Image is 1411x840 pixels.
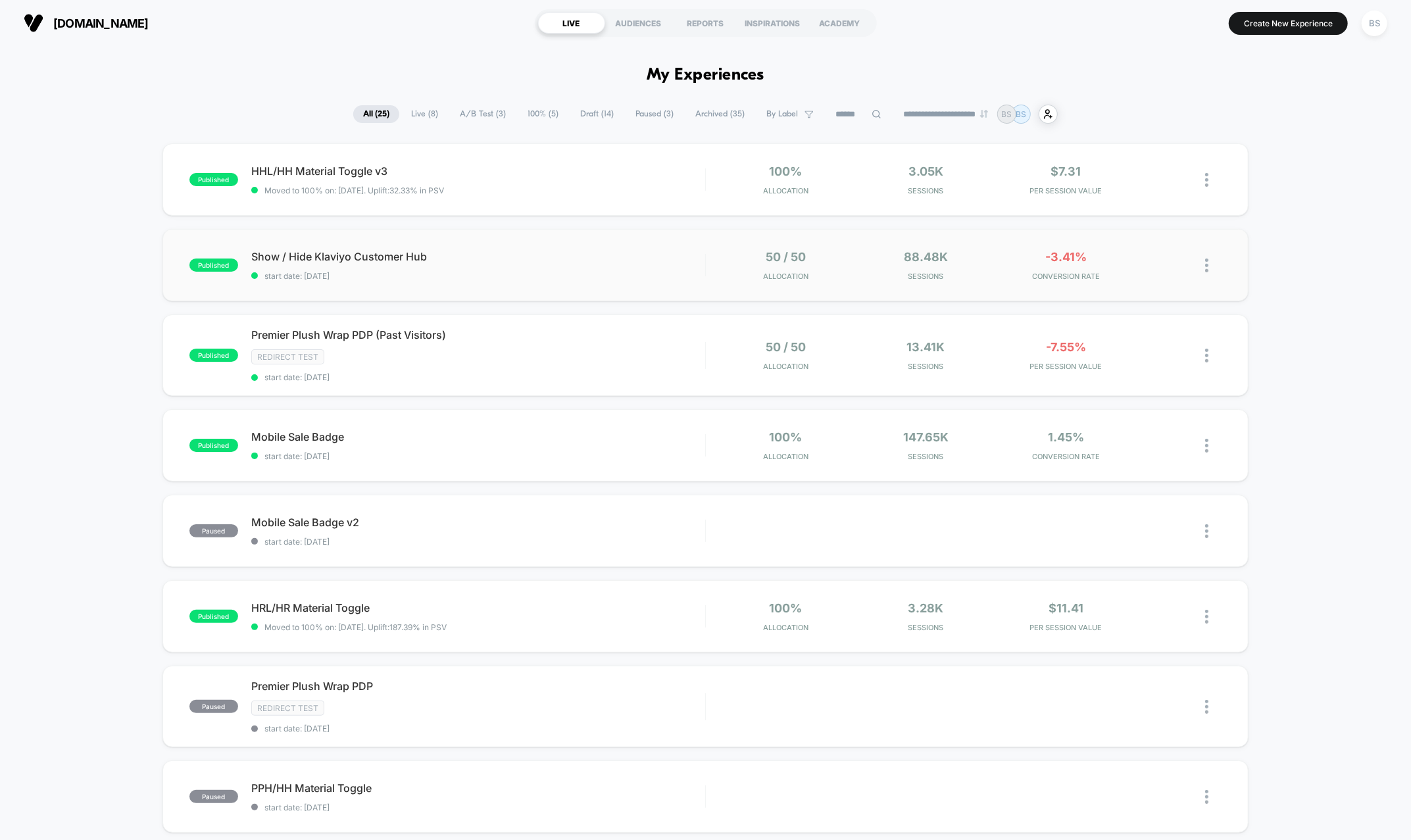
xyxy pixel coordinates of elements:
[907,340,945,354] span: 13.41k
[903,430,949,444] span: 147.65k
[766,109,798,119] span: By Label
[251,781,705,795] span: PPH/HH Material Toggle
[859,362,993,371] span: Sessions
[763,186,808,195] span: Allocation
[605,12,672,34] div: AUDIENCES
[1358,10,1391,37] button: BS
[189,349,238,362] span: published
[770,430,803,444] span: 100%
[766,340,806,354] span: 50 / 50
[251,372,705,382] span: start date: [DATE]
[1048,430,1084,444] span: 1.45%
[1205,349,1208,362] img: close
[24,13,43,33] img: Visually logo
[859,272,993,281] span: Sessions
[859,623,993,632] span: Sessions
[999,452,1133,461] span: CONVERSION RATE
[1045,250,1087,264] span: -3.41%
[251,349,324,364] span: Redirect Test
[647,66,764,85] h1: My Experiences
[1205,700,1208,714] img: close
[1051,164,1081,178] span: $7.31
[251,430,705,443] span: Mobile Sale Badge
[626,105,683,123] span: Paused ( 3 )
[189,610,238,623] span: published
[859,452,993,461] span: Sessions
[763,623,808,632] span: Allocation
[999,362,1133,371] span: PER SESSION VALUE
[806,12,874,34] div: ACADEMY
[980,110,988,118] img: end
[251,724,705,733] span: start date: [DATE]
[1205,173,1208,187] img: close
[1362,11,1387,36] div: BS
[518,105,568,123] span: 100% ( 5 )
[189,700,238,713] span: paused
[251,271,705,281] span: start date: [DATE]
[251,250,705,263] span: Show / Hide Klaviyo Customer Hub
[672,12,739,34] div: REPORTS
[189,259,238,272] span: published
[904,250,948,264] span: 88.48k
[763,452,808,461] span: Allocation
[251,164,705,178] span: HHL/HH Material Toggle v3
[1049,601,1083,615] span: $11.41
[739,12,806,34] div: INSPIRATIONS
[859,186,993,195] span: Sessions
[766,250,806,264] span: 50 / 50
[570,105,624,123] span: Draft ( 14 )
[685,105,755,123] span: Archived ( 35 )
[538,12,605,34] div: LIVE
[251,679,705,693] span: Premier Plush Wrap PDP
[251,516,705,529] span: Mobile Sale Badge v2
[1205,610,1208,624] img: close
[1002,109,1012,119] p: BS
[251,328,705,341] span: Premier Plush Wrap PDP (Past Visitors)
[999,186,1133,195] span: PER SESSION VALUE
[1205,790,1208,804] img: close
[189,790,238,803] span: paused
[53,16,149,30] span: [DOMAIN_NAME]
[908,601,944,615] span: 3.28k
[999,623,1133,632] span: PER SESSION VALUE
[763,272,808,281] span: Allocation
[1205,259,1208,272] img: close
[251,451,705,461] span: start date: [DATE]
[908,164,943,178] span: 3.05k
[264,622,447,632] span: Moved to 100% on: [DATE] . Uplift: 187.39% in PSV
[763,362,808,371] span: Allocation
[189,439,238,452] span: published
[189,173,238,186] span: published
[1205,524,1208,538] img: close
[770,601,803,615] span: 100%
[450,105,516,123] span: A/B Test ( 3 )
[1046,340,1086,354] span: -7.55%
[401,105,448,123] span: Live ( 8 )
[251,601,705,614] span: HRL/HR Material Toggle
[189,524,238,537] span: paused
[999,272,1133,281] span: CONVERSION RATE
[264,185,444,195] span: Moved to 100% on: [DATE] . Uplift: 32.33% in PSV
[770,164,803,178] span: 100%
[251,803,705,812] span: start date: [DATE]
[1229,12,1348,35] button: Create New Experience
[1205,439,1208,453] img: close
[251,537,705,547] span: start date: [DATE]
[353,105,399,123] span: All ( 25 )
[1016,109,1027,119] p: BS
[251,701,324,716] span: Redirect Test
[20,12,153,34] button: [DOMAIN_NAME]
